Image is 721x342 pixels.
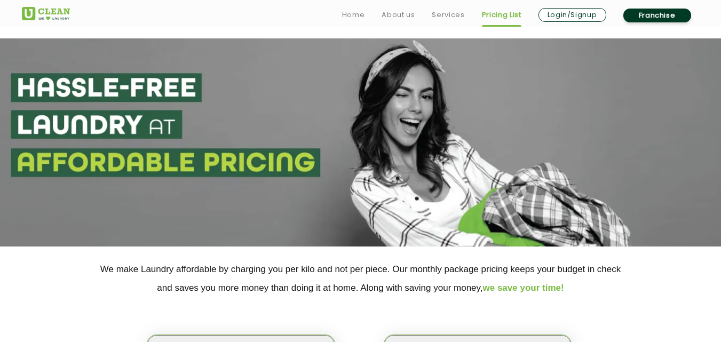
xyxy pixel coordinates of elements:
[22,260,700,297] p: We make Laundry affordable by charging you per kilo and not per piece. Our monthly package pricin...
[22,7,70,20] img: UClean Laundry and Dry Cleaning
[483,283,564,293] span: we save your time!
[538,8,606,22] a: Login/Signup
[342,9,365,21] a: Home
[623,9,691,22] a: Franchise
[482,9,521,21] a: Pricing List
[432,9,464,21] a: Services
[382,9,415,21] a: About us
